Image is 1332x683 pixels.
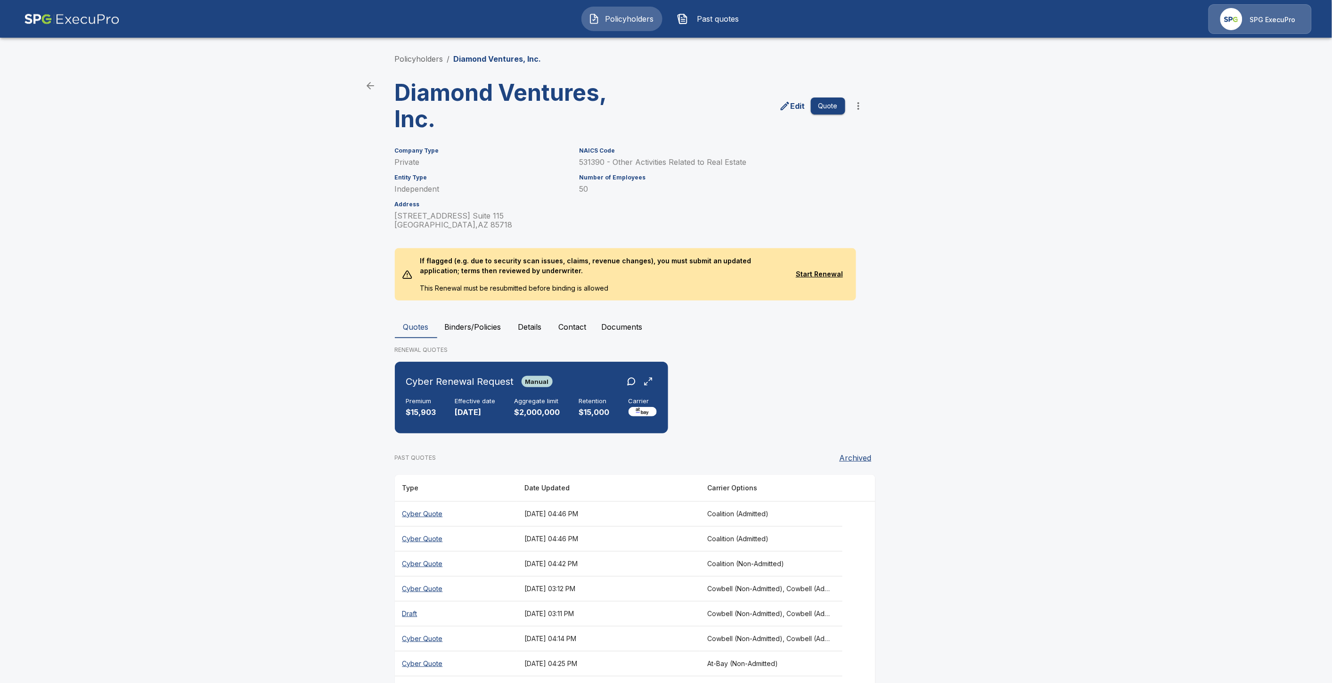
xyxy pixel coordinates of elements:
[1220,8,1242,30] img: Agency Icon
[517,651,700,676] th: [DATE] 04:25 PM
[777,98,807,114] a: edit
[24,4,120,34] img: AA Logo
[677,13,688,24] img: Past quotes Icon
[395,551,517,576] th: Cyber Quote
[517,601,700,626] th: [DATE] 03:11 PM
[395,601,517,626] th: Draft
[406,374,514,389] h6: Cyber Renewal Request
[551,316,594,338] button: Contact
[1250,15,1296,24] p: SPG ExecuPro
[455,407,496,418] p: [DATE]
[579,158,845,167] p: 531390 - Other Activities Related to Real Estate
[579,398,610,405] h6: Retention
[515,398,560,405] h6: Aggregate limit
[629,398,657,405] h6: Carrier
[395,54,443,64] a: Policyholders
[692,13,744,24] span: Past quotes
[395,526,517,551] th: Cyber Quote
[700,576,843,601] th: Cowbell (Non-Admitted), Cowbell (Admitted), Corvus Cyber (Non-Admitted), Tokio Marine TMHCC (Non-...
[395,211,568,229] p: [STREET_ADDRESS] Suite 115 [GEOGRAPHIC_DATA] , AZ 85718
[791,266,849,283] button: Start Renewal
[395,80,628,132] h3: Diamond Ventures, Inc.
[700,601,843,626] th: Cowbell (Non-Admitted), Cowbell (Admitted), Corvus Cyber (Non-Admitted), Tokio Marine TMHCC (Non-...
[581,7,662,31] button: Policyholders IconPolicyholders
[395,501,517,526] th: Cyber Quote
[395,158,568,167] p: Private
[395,626,517,651] th: Cyber Quote
[629,407,657,416] img: Carrier
[604,13,655,24] span: Policyholders
[454,53,541,65] p: Diamond Ventures, Inc.
[455,398,496,405] h6: Effective date
[395,174,568,181] h6: Entity Type
[594,316,650,338] button: Documents
[517,551,700,576] th: [DATE] 04:42 PM
[509,316,551,338] button: Details
[395,346,938,354] p: RENEWAL QUOTES
[447,53,450,65] li: /
[395,454,436,462] p: PAST QUOTES
[700,501,843,526] th: Coalition (Admitted)
[517,475,700,502] th: Date Updated
[517,576,700,601] th: [DATE] 03:12 PM
[588,13,600,24] img: Policyholders Icon
[412,248,791,283] p: If flagged (e.g. due to security scan issues, claims, revenue changes), you must submit an update...
[791,100,805,112] p: Edit
[515,407,560,418] p: $2,000,000
[395,53,541,65] nav: breadcrumb
[522,378,553,385] span: Manual
[395,475,517,502] th: Type
[395,147,568,154] h6: Company Type
[395,185,568,194] p: Independent
[395,201,568,208] h6: Address
[700,551,843,576] th: Coalition (Non-Admitted)
[395,576,517,601] th: Cyber Quote
[579,407,610,418] p: $15,000
[700,475,843,502] th: Carrier Options
[517,501,700,526] th: [DATE] 04:46 PM
[361,76,380,95] a: back
[517,526,700,551] th: [DATE] 04:46 PM
[517,626,700,651] th: [DATE] 04:14 PM
[1209,4,1312,34] a: Agency IconSPG ExecuPro
[395,316,938,338] div: policyholder tabs
[700,526,843,551] th: Coalition (Admitted)
[395,651,517,676] th: Cyber Quote
[406,407,436,418] p: $15,903
[579,185,845,194] p: 50
[670,7,751,31] button: Past quotes IconPast quotes
[579,174,845,181] h6: Number of Employees
[406,398,436,405] h6: Premium
[579,147,845,154] h6: NAICS Code
[811,98,845,115] button: Quote
[700,626,843,651] th: Cowbell (Non-Admitted), Cowbell (Admitted), Corvus Cyber (Non-Admitted), Tokio Marine TMHCC (Non-...
[395,316,437,338] button: Quotes
[412,283,791,301] p: This Renewal must be resubmitted before binding is allowed
[437,316,509,338] button: Binders/Policies
[700,651,843,676] th: At-Bay (Non-Admitted)
[836,448,875,467] button: Archived
[849,97,868,115] button: more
